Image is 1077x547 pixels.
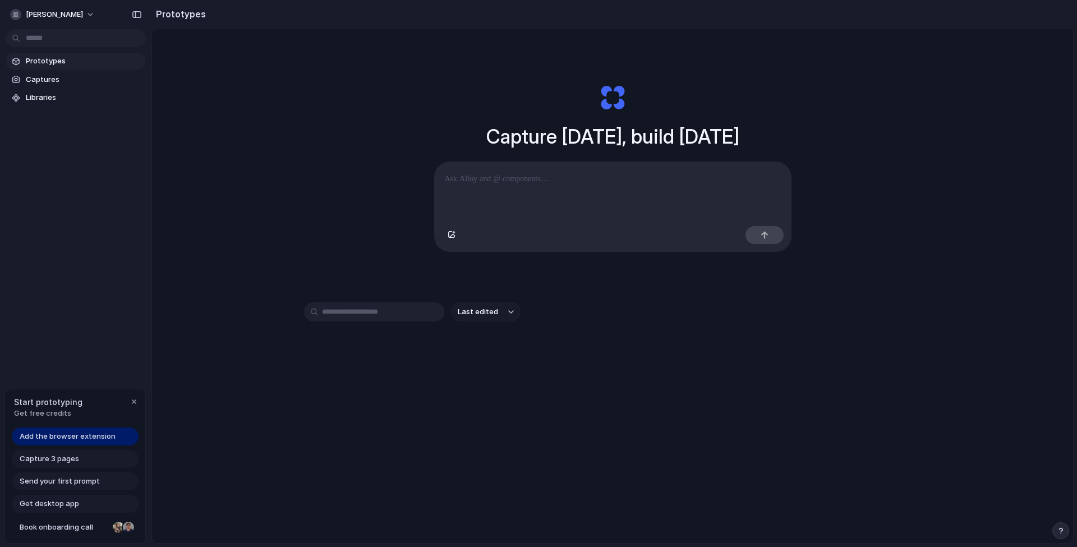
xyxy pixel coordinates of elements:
[122,521,135,534] div: Christian Iacullo
[20,522,108,533] span: Book onboarding call
[6,6,100,24] button: [PERSON_NAME]
[14,408,82,419] span: Get free credits
[6,53,146,70] a: Prototypes
[6,71,146,88] a: Captures
[12,495,139,513] a: Get desktop app
[451,302,521,321] button: Last edited
[20,498,79,509] span: Get desktop app
[12,428,139,445] a: Add the browser extension
[14,396,82,408] span: Start prototyping
[486,122,739,151] h1: Capture [DATE], build [DATE]
[6,89,146,106] a: Libraries
[112,521,125,534] div: Nicole Kubica
[151,7,206,21] h2: Prototypes
[12,518,139,536] a: Book onboarding call
[26,56,141,67] span: Prototypes
[20,431,116,442] span: Add the browser extension
[458,306,498,318] span: Last edited
[26,74,141,85] span: Captures
[20,476,100,487] span: Send your first prompt
[20,453,79,465] span: Capture 3 pages
[26,92,141,103] span: Libraries
[26,9,83,20] span: [PERSON_NAME]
